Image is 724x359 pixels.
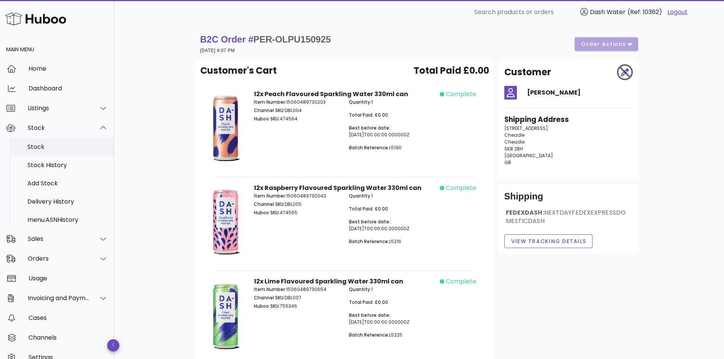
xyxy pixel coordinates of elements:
[28,294,90,302] div: Invoicing and Payments
[206,90,245,167] img: Product Image
[504,209,632,231] div: FEDEXDASH:
[349,312,435,326] p: [DATE]T00:00:00.000000Z
[27,161,108,169] div: Stock History
[254,303,340,310] p: 755346
[504,152,553,159] span: [GEOGRAPHIC_DATA]
[254,209,280,216] span: Huboo SKU:
[349,99,371,105] span: Quantity:
[253,34,331,44] span: PER-OLPU150925
[349,286,371,293] span: Quantity:
[504,139,524,145] span: Cheadle
[446,183,476,193] span: complete
[29,85,108,92] div: Dashboard
[349,193,371,199] span: Quantity:
[504,159,511,166] span: GB
[504,190,632,209] div: Shipping
[504,114,632,125] h3: Shipping Address
[527,88,632,97] h4: [PERSON_NAME]
[590,8,626,16] span: Dash Water
[349,238,435,245] p: L5216
[349,218,435,232] p: [DATE]T00:00:00.000000Z
[506,208,626,225] span: NEXTDAYFEDEXEXPRESSDOMESTICDASH
[349,144,435,151] p: L5190
[349,218,390,225] span: Best before date:
[349,193,435,199] p: 1
[504,132,524,138] span: Cheadle
[627,8,662,16] span: (Ref: 10362)
[200,48,235,53] small: [DATE] 4:07 PM
[349,332,389,338] span: Batch Reference:
[27,143,108,150] div: Stock
[254,90,408,98] strong: 12x Peach Flavoured Sparkling Water 330ml can
[413,64,489,77] span: Total Paid £0.00
[254,193,340,199] p: 15060489730043
[254,286,340,293] p: 15060489730654
[254,294,340,301] p: DBL007
[504,125,548,131] span: [STREET_ADDRESS]
[254,294,285,301] span: Channel SKU:
[254,201,285,207] span: Channel SKU:
[29,65,108,72] div: Home
[254,115,280,122] span: Huboo SKU:
[254,107,340,114] p: DBL004
[254,303,280,309] span: Huboo SKU:
[504,234,593,248] button: View Tracking details
[29,314,108,321] div: Cases
[28,235,90,242] div: Sales
[446,90,476,99] span: complete
[349,332,435,338] p: L5225
[27,216,108,223] div: menu.ASNHistory
[349,99,435,106] p: 1
[254,209,340,216] p: 474565
[254,193,286,199] span: Item Number:
[254,286,286,293] span: Item Number:
[254,99,340,106] p: 15060489730203
[28,124,90,131] div: Stock
[504,145,523,152] span: SK8 2BH
[5,11,66,27] img: Huboo Logo
[446,277,476,286] span: complete
[349,144,389,151] span: Batch Reference:
[254,201,340,208] p: DBL005
[254,183,421,192] strong: 12x Raspberry Flavoured Sparkling Water 330ml can
[349,238,389,245] span: Batch Reference:
[254,115,340,122] p: 474564
[349,125,390,131] span: Best before date:
[504,65,551,79] h2: Customer
[349,112,388,118] span: Total Paid: £0.00
[29,334,108,341] div: Channels
[206,277,245,354] img: Product Image
[29,275,108,282] div: Usage
[28,255,90,262] div: Orders
[349,286,435,293] p: 1
[200,34,331,44] strong: B2C Order #
[27,198,108,205] div: Delivery History
[349,206,388,212] span: Total Paid: £0.00
[349,125,435,138] p: [DATE]T00:00:00.000000Z
[206,183,245,261] img: Product Image
[254,107,285,114] span: Channel SKU:
[349,299,388,305] span: Total Paid: £0.00
[511,237,586,245] span: View Tracking details
[28,104,90,112] div: Listings
[349,312,390,318] span: Best before date:
[27,180,108,187] div: Add Stock
[200,64,277,77] span: Customer's Cart
[667,8,688,17] a: Logout
[254,277,403,286] strong: 12x Lime Flavoured Sparkling Water 330ml can
[254,99,286,105] span: Item Number:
